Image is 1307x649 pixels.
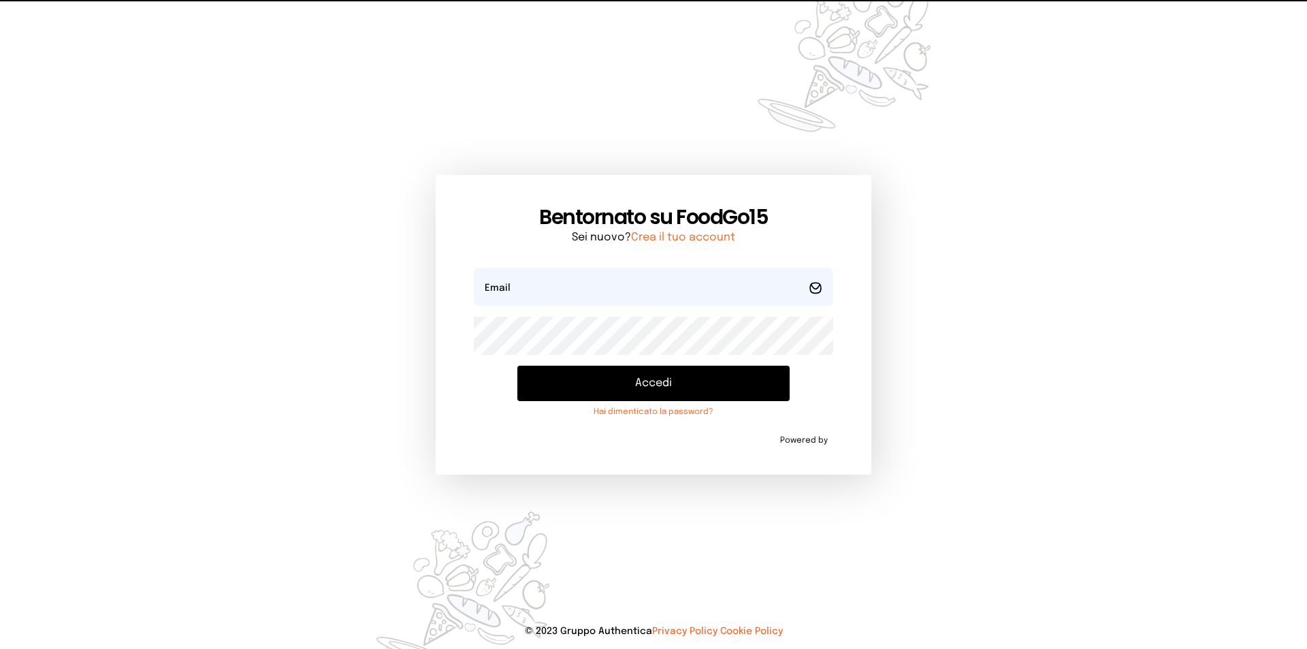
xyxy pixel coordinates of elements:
[720,627,783,636] a: Cookie Policy
[22,624,1285,638] p: © 2023 Gruppo Authentica
[474,205,833,229] h1: Bentornato su FoodGo15
[474,229,833,246] p: Sei nuovo?
[631,232,735,243] a: Crea il tuo account
[780,435,828,446] span: Powered by
[652,627,717,636] a: Privacy Policy
[517,366,790,401] button: Accedi
[517,407,790,417] a: Hai dimenticato la password?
